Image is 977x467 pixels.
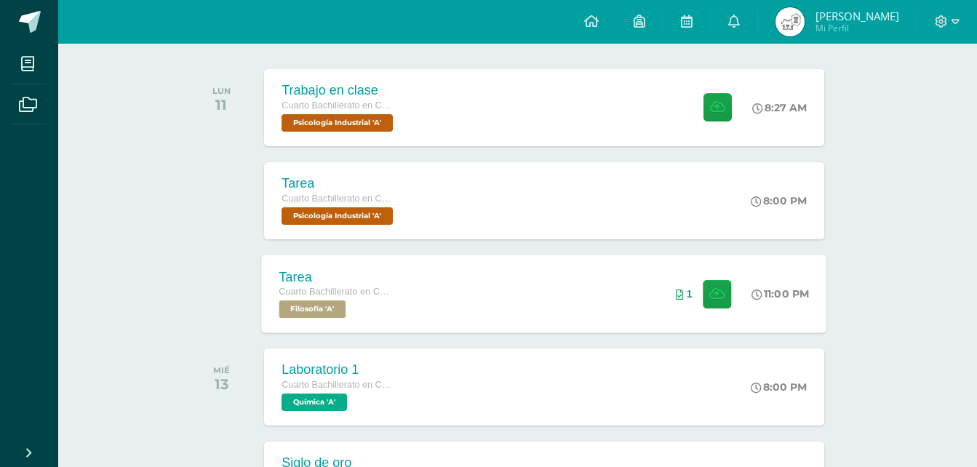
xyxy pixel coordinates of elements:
[212,96,231,113] div: 11
[282,83,396,98] div: Trabajo en clase
[687,288,693,300] span: 1
[282,114,393,132] span: Psicología Industrial 'A'
[279,287,390,297] span: Cuarto Bachillerato en CCLL en Diseño Grafico
[279,269,390,284] div: Tarea
[282,380,391,390] span: Cuarto Bachillerato en CCLL en Diseño Grafico
[751,194,807,207] div: 8:00 PM
[282,207,393,225] span: Psicología Industrial 'A'
[282,394,347,411] span: Química 'A'
[213,365,230,375] div: MIÉ
[752,101,807,114] div: 8:27 AM
[212,86,231,96] div: LUN
[676,288,693,300] div: Archivos entregados
[282,176,396,191] div: Tarea
[279,300,346,318] span: Filosofía 'A'
[816,22,899,34] span: Mi Perfil
[816,9,899,23] span: [PERSON_NAME]
[751,380,807,394] div: 8:00 PM
[282,193,391,204] span: Cuarto Bachillerato en CCLL en Diseño Grafico
[775,7,805,36] img: 67686b22a2c70cfa083e682cafa7854b.png
[752,287,810,300] div: 11:00 PM
[282,362,391,378] div: Laboratorio 1
[213,375,230,393] div: 13
[282,100,391,111] span: Cuarto Bachillerato en CCLL en Diseño Grafico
